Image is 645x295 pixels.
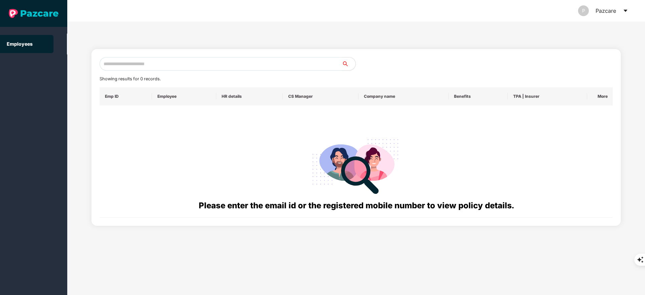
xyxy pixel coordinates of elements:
[587,87,613,106] th: More
[623,8,628,13] span: caret-down
[358,87,449,106] th: Company name
[508,87,587,106] th: TPA | Insurer
[199,201,514,210] span: Please enter the email id or the registered mobile number to view policy details.
[100,76,161,81] span: Showing results for 0 records.
[342,57,356,71] button: search
[216,87,282,106] th: HR details
[283,87,358,106] th: CS Manager
[152,87,216,106] th: Employee
[342,61,355,67] span: search
[7,41,33,47] a: Employees
[449,87,508,106] th: Benefits
[582,5,585,16] span: P
[308,131,405,199] img: svg+xml;base64,PHN2ZyB4bWxucz0iaHR0cDovL3d3dy53My5vcmcvMjAwMC9zdmciIHdpZHRoPSIyODgiIGhlaWdodD0iMj...
[100,87,152,106] th: Emp ID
